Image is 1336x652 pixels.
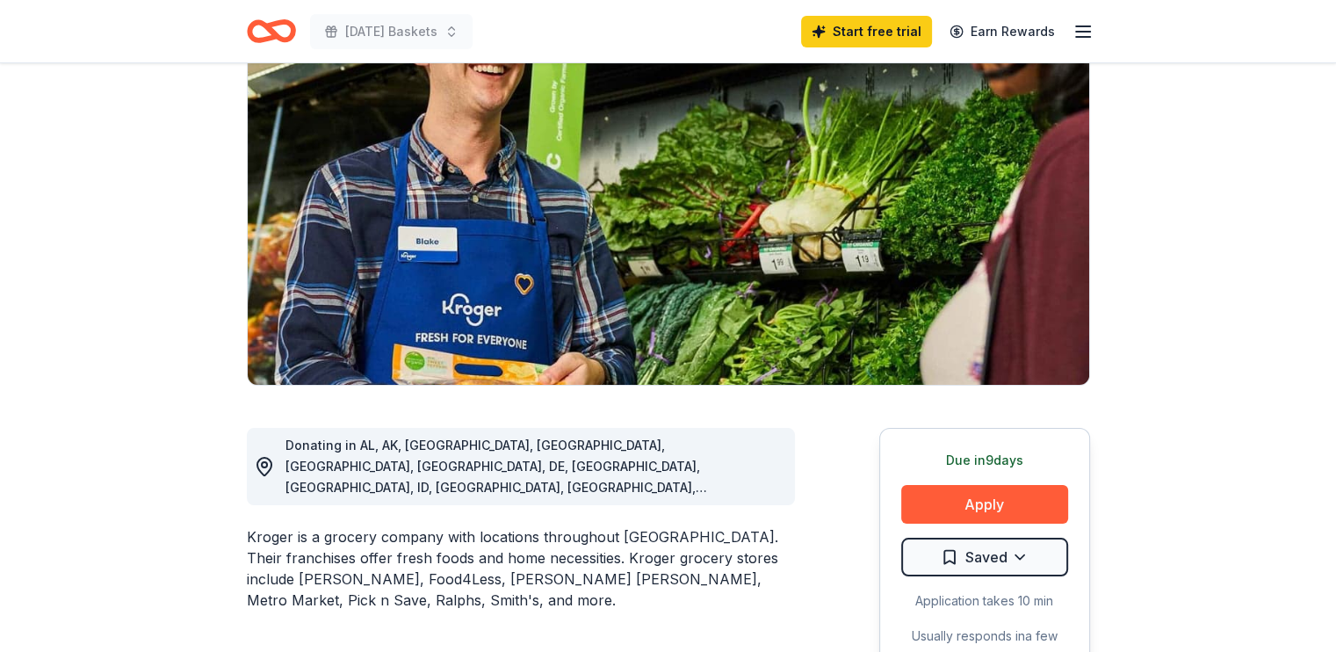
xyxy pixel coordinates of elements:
span: [DATE] Baskets [345,21,437,42]
span: Saved [965,546,1007,569]
a: Earn Rewards [939,16,1065,47]
button: [DATE] Baskets [310,14,473,49]
a: Start free trial [801,16,932,47]
button: Apply [901,485,1068,524]
button: Saved [901,538,1068,576]
div: Due in 9 days [901,450,1068,471]
div: Kroger is a grocery company with locations throughout [GEOGRAPHIC_DATA]. Their franchises offer f... [247,526,795,611]
div: Application takes 10 min [901,590,1068,612]
img: Image for Kroger [248,49,1089,385]
a: Home [247,11,296,52]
